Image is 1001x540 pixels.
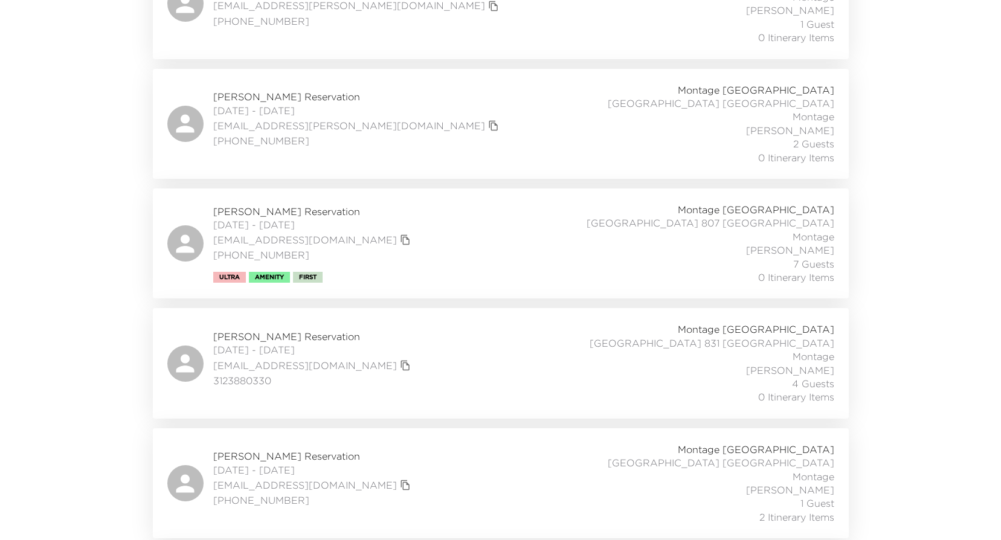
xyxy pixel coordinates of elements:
span: [PERSON_NAME] [746,4,834,17]
span: 4 Guests [792,377,834,390]
span: Ultra [219,274,240,281]
span: [PERSON_NAME] Reservation [213,205,414,218]
span: [PERSON_NAME] [746,364,834,377]
span: [GEOGRAPHIC_DATA] 831 [GEOGRAPHIC_DATA] Montage [567,336,834,364]
span: 3123880330 [213,374,414,387]
span: 7 Guests [793,257,834,271]
span: [PERSON_NAME] Reservation [213,449,414,463]
span: [DATE] - [DATE] [213,343,414,356]
span: [PERSON_NAME] Reservation [213,90,502,103]
span: [GEOGRAPHIC_DATA] [GEOGRAPHIC_DATA] Montage [567,97,834,124]
button: copy primary member email [397,357,414,374]
span: 0 Itinerary Items [758,390,834,403]
span: [PHONE_NUMBER] [213,248,414,262]
span: [PERSON_NAME] [746,124,834,137]
a: [EMAIL_ADDRESS][DOMAIN_NAME] [213,233,397,246]
span: [DATE] - [DATE] [213,463,414,477]
span: Montage [GEOGRAPHIC_DATA] [678,203,834,216]
span: First [299,274,317,281]
span: [PHONE_NUMBER] [213,493,414,507]
button: copy primary member email [397,477,414,493]
button: copy primary member email [397,231,414,248]
span: 1 Guest [800,18,834,31]
span: 2 Guests [793,137,834,150]
span: Montage [GEOGRAPHIC_DATA] [678,323,834,336]
a: [EMAIL_ADDRESS][PERSON_NAME][DOMAIN_NAME] [213,119,485,132]
span: [PHONE_NUMBER] [213,134,502,147]
span: 0 Itinerary Items [758,151,834,164]
a: [PERSON_NAME] Reservation[DATE] - [DATE][EMAIL_ADDRESS][DOMAIN_NAME]copy primary member email[PHO... [153,188,849,298]
span: [GEOGRAPHIC_DATA] [GEOGRAPHIC_DATA] Montage [567,456,834,483]
span: 1 Guest [800,497,834,510]
span: Montage [GEOGRAPHIC_DATA] [678,443,834,456]
a: [EMAIL_ADDRESS][DOMAIN_NAME] [213,359,397,372]
span: [DATE] - [DATE] [213,218,414,231]
span: 2 Itinerary Items [759,510,834,524]
span: [PHONE_NUMBER] [213,14,502,28]
span: Amenity [255,274,284,281]
span: 0 Itinerary Items [758,31,834,44]
button: copy primary member email [485,117,502,134]
span: [PERSON_NAME] [746,243,834,257]
span: [PERSON_NAME] Reservation [213,330,414,343]
a: [PERSON_NAME] Reservation[DATE] - [DATE][EMAIL_ADDRESS][PERSON_NAME][DOMAIN_NAME]copy primary mem... [153,69,849,179]
a: [PERSON_NAME] Reservation[DATE] - [DATE][EMAIL_ADDRESS][DOMAIN_NAME]copy primary member email[PHO... [153,428,849,538]
span: 0 Itinerary Items [758,271,834,284]
span: [GEOGRAPHIC_DATA] 807 [GEOGRAPHIC_DATA] Montage [567,216,834,243]
a: [PERSON_NAME] Reservation[DATE] - [DATE][EMAIL_ADDRESS][DOMAIN_NAME]copy primary member email3123... [153,308,849,418]
span: [DATE] - [DATE] [213,104,502,117]
span: [PERSON_NAME] [746,483,834,497]
a: [EMAIL_ADDRESS][DOMAIN_NAME] [213,478,397,492]
span: Montage [GEOGRAPHIC_DATA] [678,83,834,97]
